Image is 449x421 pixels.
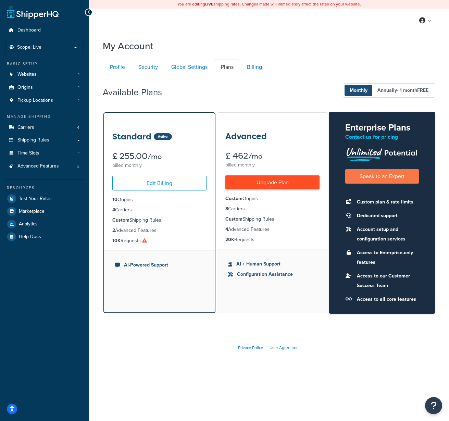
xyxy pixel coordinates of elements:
a: Carriers 4 [5,121,84,134]
li: Requests [112,237,207,245]
a: Test Your Rates [5,193,84,205]
h3: Standard [112,132,151,141]
li: Time Slots [5,147,84,160]
li: Pickup Locations [5,94,84,107]
a: Help Docs [5,231,84,243]
p: Contact us for pricing [345,132,419,142]
span: Origins [17,85,33,90]
a: ShipperHQ Home [7,5,59,19]
span: Analytics [19,221,38,227]
span: Shipping Rules [17,137,49,143]
small: /mo [148,152,162,161]
li: Advanced Features [225,226,320,233]
h2: Available Plans [103,87,172,97]
li: Access to our Customer Success Team [353,271,419,290]
h1: My Account [103,39,153,53]
b: FREE [417,87,428,94]
li: Origins [225,195,320,202]
li: Origins [112,196,207,203]
h2: Enterprise Plans [345,123,419,133]
div: Active [154,133,172,140]
a: Plans [214,60,239,75]
a: Dashboard [5,24,84,37]
span: Annually [372,85,434,96]
span: | [266,345,267,351]
img: Unlimited Potential [345,145,418,161]
li: Shipping Rules [225,215,320,223]
div: Manage Shipping [5,114,84,120]
strong: 8 [225,205,228,212]
strong: 4 [225,226,228,233]
li: Configuration Assistance [228,271,317,278]
a: Origins 1 [5,81,84,94]
strong: 4 [112,206,115,213]
a: Advanced Features 2 [5,160,84,173]
li: Websites [5,68,84,81]
span: 1 [78,85,79,90]
strong: 10 [112,196,117,203]
span: Test Your Rates [19,196,52,202]
a: Shipping Rules [5,134,84,147]
a: Edit Billing [112,176,207,190]
a: Websites 1 [5,68,84,81]
button: Open Resource Center [425,397,442,414]
span: 1 [78,150,79,156]
b: LIVE [205,1,213,7]
a: Analytics [5,218,84,230]
a: Time Slots 1 [5,147,84,160]
li: Requests [225,236,320,244]
span: Help Docs [19,234,41,240]
span: Scope: Live [17,45,41,50]
span: Carriers [17,125,34,131]
a: Global Settings [164,60,213,75]
span: Monthly [345,85,373,96]
li: Origins [5,81,84,94]
div: Basic Setup [5,61,84,67]
div: £ 255.00 [112,152,207,161]
li: Access to Enterprise-only features [353,248,419,267]
button: Monthly Annually- 1 monthFREE [343,83,435,98]
a: Profile [103,60,130,75]
a: Pickup Locations 1 [5,94,84,107]
li: Carriers [5,121,84,134]
div: billed monthly [112,161,207,170]
span: 4 [77,125,79,131]
li: Advanced Features [112,227,207,234]
li: Carriers [225,205,320,213]
span: 2 [77,163,79,169]
span: Advanced Features [17,163,59,169]
a: Upgrade Plan [225,175,320,189]
span: Websites [17,72,37,77]
a: Billing [240,60,267,75]
strong: Custom [225,215,242,223]
div: billed monthly [225,160,320,170]
a: Speak to an Expert [345,169,419,183]
span: Pickup Locations [17,98,53,103]
span: - 1 month [397,87,428,94]
li: Access to all core features [353,295,419,304]
li: Dedicated support [353,211,419,221]
strong: Custom [225,195,242,202]
a: Security [131,60,163,75]
a: User Agreement [270,345,300,351]
li: Account setup and configuration services [353,225,419,244]
span: Dashboard [17,27,41,33]
li: AI-Powered Support [115,261,204,269]
li: Custom plan & rate limits [353,197,419,207]
span: Time Slots [17,150,39,156]
strong: 10K [112,237,121,244]
a: Marketplace [5,205,84,218]
span: 1 [78,98,79,103]
a: Privacy Policy [238,345,263,351]
span: Marketplace [19,209,45,214]
li: Carriers [112,206,207,214]
div: £ 462 [225,152,320,160]
span: 1 [78,72,79,77]
small: /mo [248,151,262,161]
strong: 20K [225,236,234,243]
li: Shipping Rules [112,216,207,224]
